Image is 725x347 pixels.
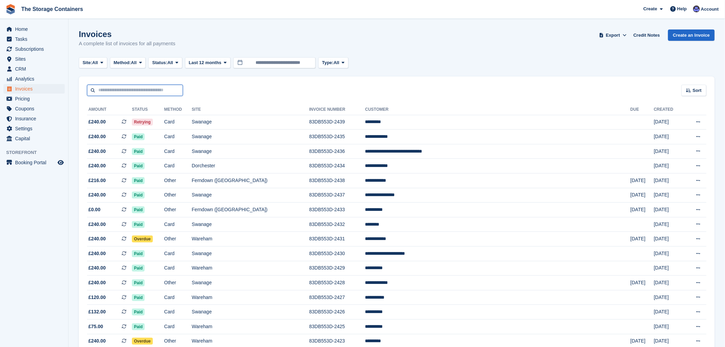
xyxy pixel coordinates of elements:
[88,177,106,184] span: £216.00
[192,203,309,217] td: Ferndown ([GEOGRAPHIC_DATA])
[79,29,175,39] h1: Invoices
[654,261,685,276] td: [DATE]
[631,29,663,41] a: Credit Notes
[693,5,700,12] img: Dan Excell
[309,247,365,261] td: 83DB553D-2430
[132,323,145,330] span: Paid
[132,119,153,125] span: Retrying
[192,217,309,232] td: Swanage
[630,276,654,290] td: [DATE]
[189,59,221,66] span: Last 12 months
[3,94,65,104] a: menu
[88,308,106,315] span: £132.00
[309,173,365,188] td: 83DB553D-2438
[132,236,153,242] span: Overdue
[192,144,309,159] td: Swanage
[15,158,56,167] span: Booking Portal
[88,250,106,257] span: £240.00
[164,320,192,334] td: Card
[630,104,654,115] th: Due
[309,320,365,334] td: 83DB553D-2425
[164,144,192,159] td: Card
[164,188,192,203] td: Other
[598,29,628,41] button: Export
[693,87,702,94] span: Sort
[309,276,365,290] td: 83DB553D-2428
[654,173,685,188] td: [DATE]
[654,159,685,173] td: [DATE]
[3,34,65,44] a: menu
[668,29,715,41] a: Create an Invoice
[132,206,145,213] span: Paid
[309,144,365,159] td: 83DB553D-2436
[164,104,192,115] th: Method
[110,57,146,69] button: Method: All
[192,320,309,334] td: Wareham
[88,279,106,286] span: £240.00
[192,276,309,290] td: Swanage
[3,84,65,94] a: menu
[132,148,145,155] span: Paid
[192,247,309,261] td: Swanage
[365,104,630,115] th: Customer
[15,54,56,64] span: Sites
[630,173,654,188] td: [DATE]
[88,323,103,330] span: £75.00
[15,114,56,123] span: Insurance
[164,276,192,290] td: Other
[164,203,192,217] td: Other
[88,148,106,155] span: £240.00
[309,203,365,217] td: 83DB553D-2433
[309,217,365,232] td: 83DB553D-2432
[164,217,192,232] td: Card
[630,232,654,247] td: [DATE]
[83,59,92,66] span: Site:
[677,5,687,12] span: Help
[19,3,86,15] a: The Storage Containers
[164,247,192,261] td: Card
[15,24,56,34] span: Home
[88,264,106,272] span: £240.00
[654,130,685,144] td: [DATE]
[192,104,309,115] th: Site
[309,232,365,247] td: 83DB553D-2431
[15,104,56,113] span: Coupons
[3,124,65,133] a: menu
[164,173,192,188] td: Other
[15,124,56,133] span: Settings
[164,290,192,305] td: Card
[192,130,309,144] td: Swanage
[654,320,685,334] td: [DATE]
[309,159,365,173] td: 83DB553D-2434
[3,24,65,34] a: menu
[654,217,685,232] td: [DATE]
[88,337,106,345] span: £240.00
[152,59,167,66] span: Status:
[322,59,334,66] span: Type:
[3,44,65,54] a: menu
[131,59,137,66] span: All
[654,203,685,217] td: [DATE]
[309,261,365,276] td: 83DB553D-2429
[309,290,365,305] td: 83DB553D-2427
[88,235,106,242] span: £240.00
[132,279,145,286] span: Paid
[15,134,56,143] span: Capital
[92,59,98,66] span: All
[309,305,365,320] td: 83DB553D-2426
[79,57,107,69] button: Site: All
[192,159,309,173] td: Dorchester
[164,261,192,276] td: Card
[87,104,132,115] th: Amount
[3,64,65,74] a: menu
[630,203,654,217] td: [DATE]
[192,115,309,130] td: Swanage
[88,206,100,213] span: £0.00
[132,265,145,272] span: Paid
[185,57,231,69] button: Last 12 months
[654,276,685,290] td: [DATE]
[192,232,309,247] td: Wareham
[6,149,68,156] span: Storefront
[654,305,685,320] td: [DATE]
[654,290,685,305] td: [DATE]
